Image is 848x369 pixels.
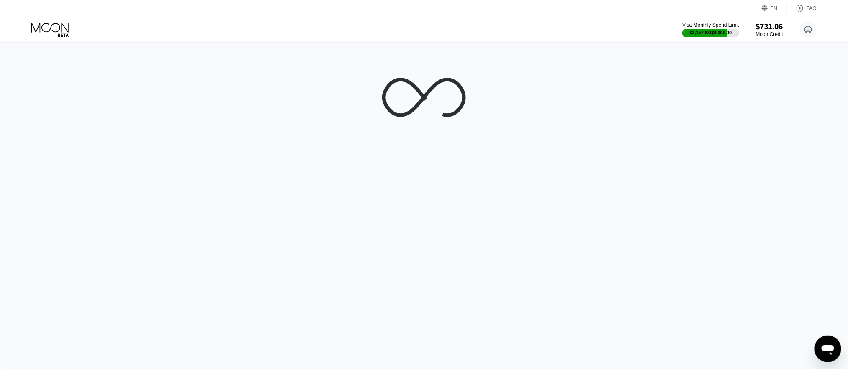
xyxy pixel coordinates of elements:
[756,23,783,31] div: $731.06
[762,4,787,13] div: EN
[756,31,783,37] div: Moon Credit
[682,22,739,28] div: Visa Monthly Spend Limit
[682,22,739,37] div: Visa Monthly Spend Limit$3,157.88/$4,000.00
[815,336,841,362] iframe: Button to launch messaging window
[756,23,783,37] div: $731.06Moon Credit
[787,4,817,13] div: FAQ
[807,5,817,11] div: FAQ
[771,5,778,11] div: EN
[690,30,732,35] div: $3,157.88 / $4,000.00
